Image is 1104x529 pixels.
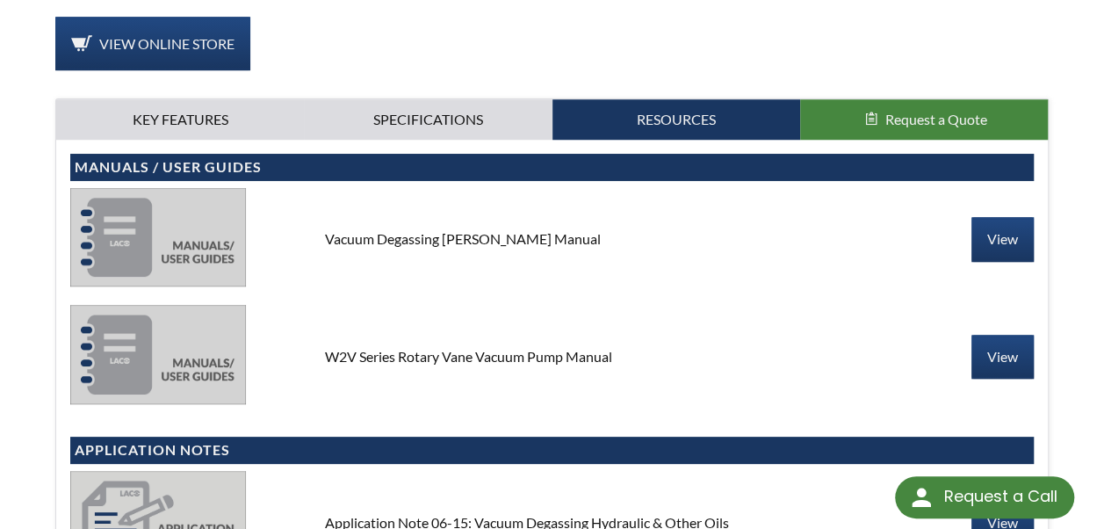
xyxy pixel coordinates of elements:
[304,99,552,140] a: Specifications
[552,99,800,140] a: Resources
[70,188,246,286] img: manuals-58eb83dcffeb6bffe51ad23c0c0dc674bfe46cf1c3d14eaecd86c55f24363f1d.jpg
[971,217,1034,261] a: View
[99,35,235,52] span: View Online Store
[75,441,1029,460] h4: Application Notes
[75,158,1029,177] h4: Manuals / User Guides
[895,476,1074,518] div: Request a Call
[311,347,793,366] div: W2V Series Rotary Vane Vacuum Pump Manual
[311,229,793,249] div: Vacuum Degassing [PERSON_NAME] Manual
[971,335,1034,379] a: View
[800,99,1048,140] button: Request a Quote
[55,17,250,71] a: View Online Store
[884,111,986,127] span: Request a Quote
[907,483,935,511] img: round button
[70,305,246,403] img: manuals-58eb83dcffeb6bffe51ad23c0c0dc674bfe46cf1c3d14eaecd86c55f24363f1d.jpg
[56,99,304,140] a: Key Features
[943,476,1057,517] div: Request a Call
